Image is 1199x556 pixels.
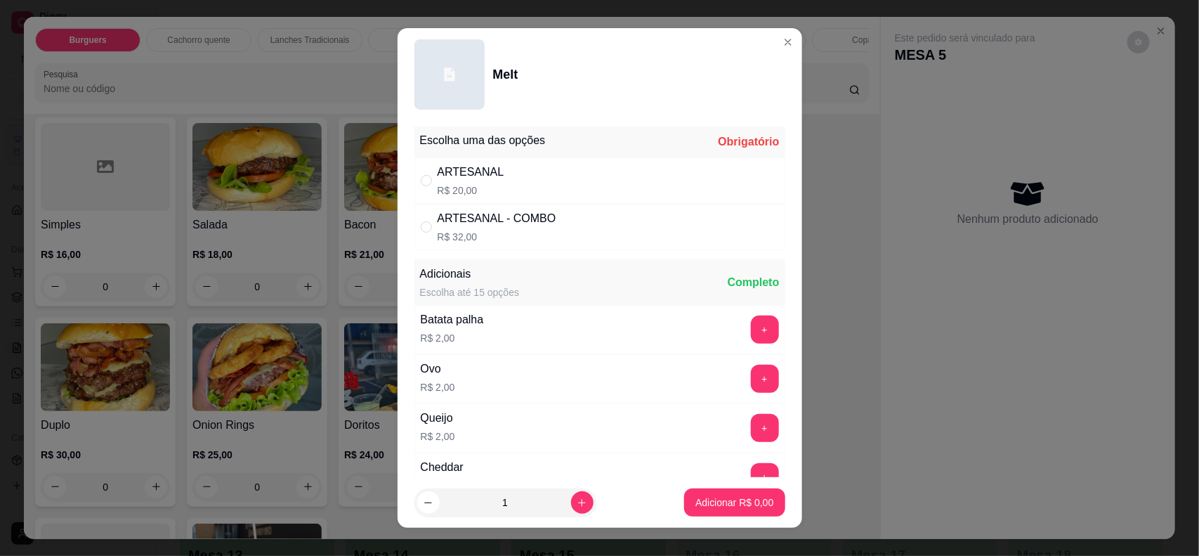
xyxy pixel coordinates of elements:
[571,491,594,514] button: increase-product-quantity
[420,132,546,149] div: Escolha uma das opções
[417,491,440,514] button: decrease-product-quantity
[421,429,455,444] p: R$ 2,00
[684,489,785,517] button: Adicionar R$ 0,00
[438,230,556,244] p: R$ 32,00
[751,365,779,393] button: add
[421,410,455,427] div: Queijo
[438,183,504,198] p: R$ 20,00
[438,164,504,181] div: ARTESANAL
[751,463,779,491] button: add
[420,266,520,283] div: Adicionais
[421,331,484,345] p: R$ 2,00
[420,285,520,299] div: Escolha até 15 opções
[421,311,484,328] div: Batata palha
[421,361,455,377] div: Ovo
[695,496,773,510] p: Adicionar R$ 0,00
[493,65,518,84] div: Melt
[751,316,779,344] button: add
[421,459,464,476] div: Cheddar
[777,31,799,53] button: Close
[718,134,779,150] div: Obrigatório
[751,414,779,442] button: add
[438,210,556,227] div: ARTESANAL - COMBO
[421,380,455,394] p: R$ 2,00
[728,274,780,291] div: Completo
